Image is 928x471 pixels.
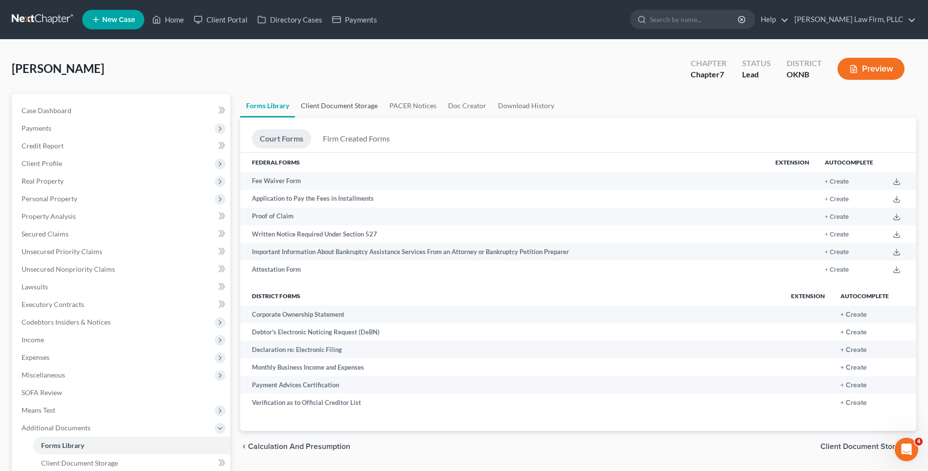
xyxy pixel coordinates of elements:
[41,459,118,467] span: Client Document Storage
[14,102,230,119] a: Case Dashboard
[14,260,230,278] a: Unsecured Nonpriority Claims
[22,335,44,344] span: Income
[22,353,49,361] span: Expenses
[240,394,783,411] td: Verification as to Official Creditor List
[22,318,111,326] span: Codebtors Insiders & Notices
[787,69,822,80] div: OKNB
[833,286,897,306] th: Autocomplete
[14,243,230,260] a: Unsecured Priority Claims
[240,225,768,243] td: Written Notice Required Under Section 527
[14,278,230,296] a: Lawsuits
[783,286,833,306] th: Extension
[33,437,230,454] a: Forms Library
[252,129,311,148] a: Court Forms
[742,58,771,69] div: Status
[240,286,783,306] th: District forms
[240,376,783,394] td: Payment Advices Certification
[41,441,84,449] span: Forms Library
[240,323,783,341] td: Debtor's Electronic Noticing Request (DeBN)
[240,243,768,260] td: Important Information About Bankruptcy Assistance Services From an Attorney or Bankruptcy Petitio...
[840,400,867,406] button: + Create
[240,443,248,450] i: chevron_left
[825,214,849,220] button: + Create
[22,283,48,291] span: Lawsuits
[295,94,384,118] a: Client Document Storage
[22,406,55,414] span: Means Test
[14,296,230,313] a: Executory Contracts
[22,212,76,220] span: Property Analysis
[102,16,135,24] span: New Case
[327,11,382,28] a: Payments
[691,69,726,80] div: Chapter
[240,341,783,358] td: Declaration re: Electronic Filing
[22,177,64,185] span: Real Property
[240,190,768,208] td: Application to Pay the Fees in Installments
[492,94,560,118] a: Download History
[650,10,739,28] input: Search by name...
[240,358,783,376] td: Monthly Business Income and Expenses
[691,58,726,69] div: Chapter
[915,438,923,446] span: 4
[742,69,771,80] div: Lead
[22,424,91,432] span: Additional Documents
[22,265,115,273] span: Unsecured Nonpriority Claims
[820,443,908,450] span: Client Document Storage
[817,153,881,172] th: Autocomplete
[240,94,295,118] a: Forms Library
[14,137,230,155] a: Credit Report
[787,58,822,69] div: District
[22,194,77,203] span: Personal Property
[837,58,905,80] button: Preview
[720,70,724,79] span: 7
[825,179,849,185] button: + Create
[315,129,398,148] a: Firm Created Forms
[756,11,789,28] a: Help
[22,124,51,132] span: Payments
[189,11,252,28] a: Client Portal
[825,196,849,203] button: + Create
[22,371,65,379] span: Miscellaneous
[840,329,867,336] button: + Create
[840,311,867,318] button: + Create
[240,208,768,225] td: Proof of Claim
[252,11,327,28] a: Directory Cases
[384,94,442,118] a: PACER Notices
[442,94,492,118] a: Doc Creator
[12,61,104,75] span: [PERSON_NAME]
[240,260,768,278] td: Attestation Form
[840,382,867,389] button: + Create
[240,153,768,172] th: Federal Forms
[22,230,68,238] span: Secured Claims
[22,106,71,115] span: Case Dashboard
[825,267,849,273] button: + Create
[895,438,918,461] iframe: Intercom live chat
[22,141,64,150] span: Credit Report
[22,388,62,397] span: SOFA Review
[840,347,867,353] button: + Create
[240,306,783,323] td: Corporate Ownership Statement
[14,384,230,401] a: SOFA Review
[14,208,230,225] a: Property Analysis
[840,364,867,371] button: + Create
[22,300,84,308] span: Executory Contracts
[240,172,768,190] td: Fee Waiver Form
[790,11,916,28] a: [PERSON_NAME] Law Firm, PLLC
[820,443,916,450] button: Client Document Storage chevron_right
[22,159,62,167] span: Client Profile
[768,153,817,172] th: Extension
[147,11,189,28] a: Home
[240,443,350,450] button: chevron_left Calculation and Presumption
[248,443,350,450] span: Calculation and Presumption
[14,225,230,243] a: Secured Claims
[825,249,849,256] button: + Create
[825,232,849,238] button: + Create
[22,247,102,256] span: Unsecured Priority Claims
